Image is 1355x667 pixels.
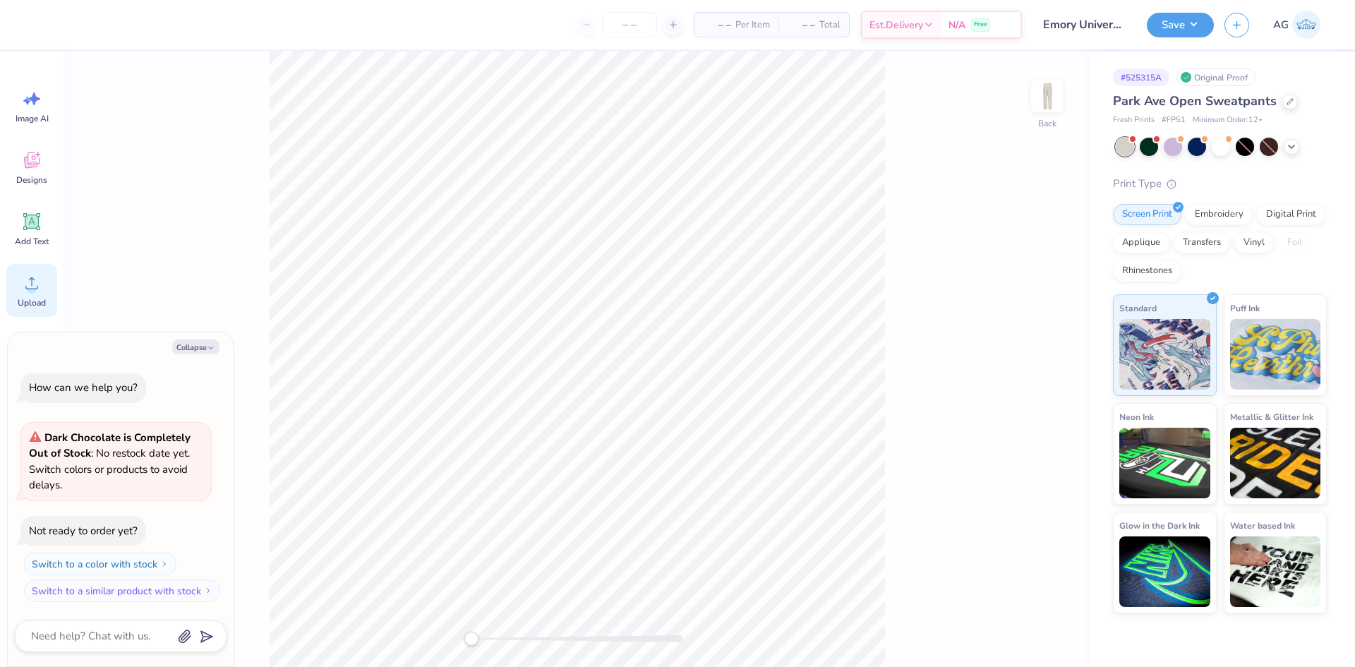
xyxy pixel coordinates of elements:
span: Designs [16,174,47,186]
div: Rhinestones [1113,260,1181,282]
div: Vinyl [1234,232,1274,253]
div: Original Proof [1176,68,1255,86]
span: Glow in the Dark Ink [1119,518,1200,533]
div: Screen Print [1113,204,1181,225]
span: Per Item [735,18,770,32]
img: Aljosh Eyron Garcia [1292,11,1320,39]
img: Puff Ink [1230,319,1321,390]
a: AG [1267,11,1327,39]
button: Save [1147,13,1214,37]
span: Free [974,20,987,30]
div: Transfers [1174,232,1230,253]
img: Standard [1119,319,1210,390]
span: – – [787,18,815,32]
span: – – [703,18,731,32]
div: Digital Print [1257,204,1325,225]
img: Switch to a similar product with stock [204,587,212,595]
div: Applique [1113,232,1169,253]
span: Upload [18,297,46,308]
span: Fresh Prints [1113,114,1155,126]
img: Neon Ink [1119,428,1210,498]
img: Switch to a color with stock [160,560,169,568]
img: Back [1033,82,1061,110]
div: Not ready to order yet? [29,524,138,538]
span: Water based Ink [1230,518,1295,533]
span: N/A [948,18,965,32]
span: Neon Ink [1119,409,1154,424]
span: Minimum Order: 12 + [1193,114,1263,126]
span: : No restock date yet. Switch colors or products to avoid delays. [29,431,191,493]
div: Embroidery [1186,204,1253,225]
span: Image AI [16,113,49,124]
img: Metallic & Glitter Ink [1230,428,1321,498]
div: Foil [1278,232,1311,253]
div: Accessibility label [464,632,478,646]
img: Water based Ink [1230,536,1321,607]
span: Metallic & Glitter Ink [1230,409,1313,424]
div: Print Type [1113,176,1327,192]
span: Add Text [15,236,49,247]
span: Standard [1119,301,1157,316]
span: Total [819,18,841,32]
input: – – [602,12,657,37]
span: Puff Ink [1230,301,1260,316]
span: Park Ave Open Sweatpants [1113,92,1277,109]
img: Glow in the Dark Ink [1119,536,1210,607]
button: Switch to a similar product with stock [24,579,220,602]
div: How can we help you? [29,380,138,395]
div: Back [1038,117,1056,130]
strong: Dark Chocolate is Completely Out of Stock [29,431,191,461]
button: Collapse [172,339,219,354]
button: Switch to a color with stock [24,553,176,575]
span: # FP51 [1162,114,1186,126]
div: # 525315A [1113,68,1169,86]
span: Est. Delivery [869,18,923,32]
span: AG [1273,17,1289,33]
input: Untitled Design [1032,11,1136,39]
